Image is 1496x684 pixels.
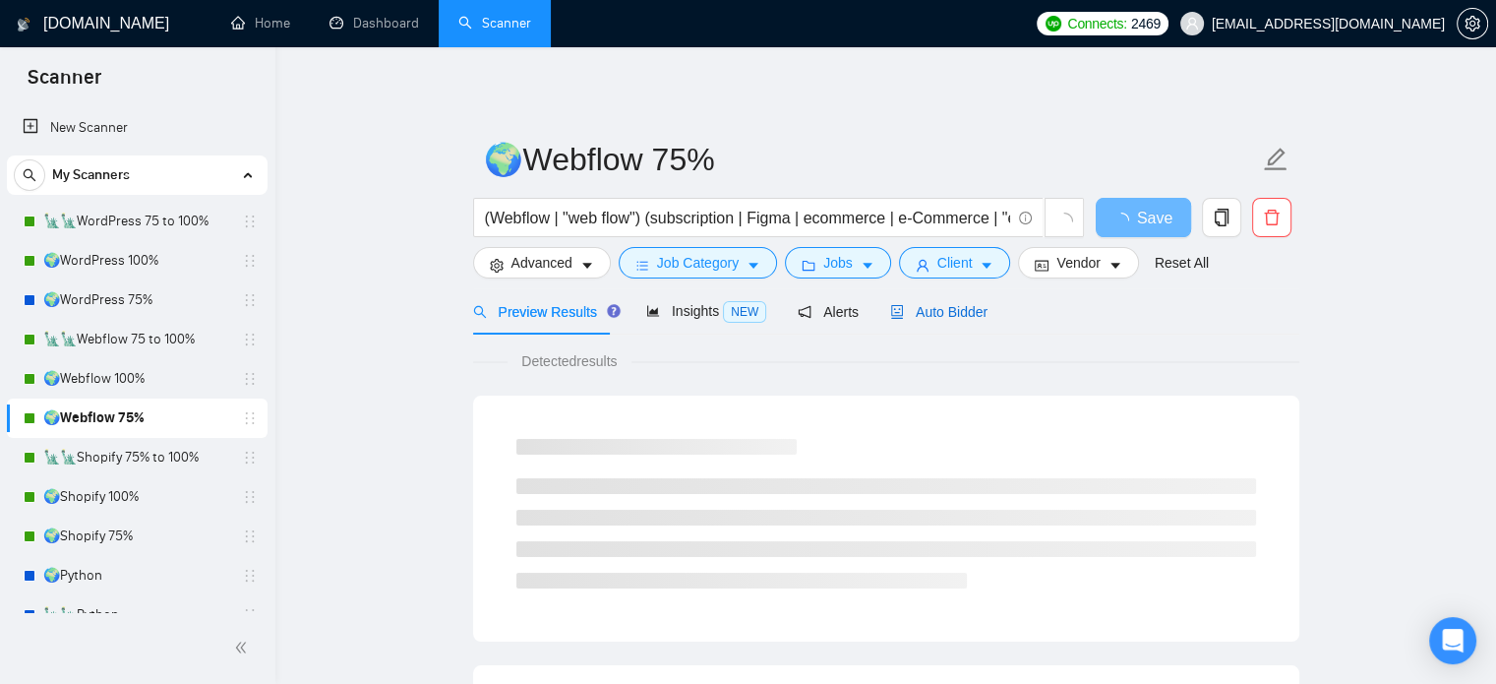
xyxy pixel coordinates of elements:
[43,595,230,635] a: 🗽🗽Python
[1137,206,1172,230] span: Save
[1108,258,1122,273] span: caret-down
[1056,252,1100,274] span: Vendor
[802,258,815,273] span: folder
[1155,252,1209,274] a: Reset All
[1458,16,1487,31] span: setting
[242,253,258,269] span: holder
[890,305,904,319] span: robot
[484,135,1259,184] input: Scanner name...
[1035,258,1048,273] span: idcard
[7,108,268,148] li: New Scanner
[1055,213,1073,230] span: loading
[43,477,230,517] a: 🌍Shopify 100%
[508,350,630,372] span: Detected results
[511,252,572,274] span: Advanced
[1253,209,1290,226] span: delete
[723,301,766,323] span: NEW
[937,252,973,274] span: Client
[823,252,853,274] span: Jobs
[490,258,504,273] span: setting
[458,15,531,31] a: searchScanner
[473,247,611,279] button: settingAdvancedcaret-down
[242,371,258,387] span: holder
[1131,13,1161,34] span: 2469
[43,202,230,241] a: 🗽🗽WordPress 75 to 100%
[231,15,290,31] a: homeHome
[798,305,811,319] span: notification
[1457,16,1488,31] a: setting
[785,247,891,279] button: folderJobscaret-down
[242,489,258,505] span: holder
[1185,17,1199,31] span: user
[1019,212,1032,224] span: info-circle
[605,302,623,320] div: Tooltip anchor
[52,155,130,195] span: My Scanners
[890,304,987,320] span: Auto Bidder
[242,607,258,623] span: holder
[242,410,258,426] span: holder
[1018,247,1138,279] button: idcardVendorcaret-down
[242,292,258,308] span: holder
[747,258,760,273] span: caret-down
[43,517,230,556] a: 🌍Shopify 75%
[234,638,254,657] span: double-left
[242,568,258,584] span: holder
[657,252,739,274] span: Job Category
[473,304,615,320] span: Preview Results
[798,304,859,320] span: Alerts
[242,529,258,544] span: holder
[1046,16,1061,31] img: upwork-logo.png
[43,556,230,595] a: 🌍Python
[43,399,230,438] a: 🌍Webflow 75%
[861,258,874,273] span: caret-down
[1096,198,1191,237] button: Save
[14,159,45,191] button: search
[242,332,258,347] span: holder
[1457,8,1488,39] button: setting
[980,258,993,273] span: caret-down
[916,258,929,273] span: user
[43,320,230,359] a: 🗽🗽Webflow 75 to 100%
[646,303,766,319] span: Insights
[1067,13,1126,34] span: Connects:
[1429,617,1476,664] div: Open Intercom Messenger
[17,9,30,40] img: logo
[485,206,1010,230] input: Search Freelance Jobs...
[635,258,649,273] span: bars
[43,280,230,320] a: 🌍WordPress 75%
[1203,209,1240,226] span: copy
[899,247,1011,279] button: userClientcaret-down
[619,247,777,279] button: barsJob Categorycaret-down
[242,450,258,466] span: holder
[329,15,419,31] a: dashboardDashboard
[43,241,230,280] a: 🌍WordPress 100%
[1263,147,1288,172] span: edit
[43,359,230,399] a: 🌍Webflow 100%
[1252,198,1291,237] button: delete
[580,258,594,273] span: caret-down
[23,108,252,148] a: New Scanner
[43,438,230,477] a: 🗽🗽Shopify 75% to 100%
[15,168,44,182] span: search
[242,214,258,229] span: holder
[1113,213,1137,228] span: loading
[1202,198,1241,237] button: copy
[473,305,487,319] span: search
[12,63,117,104] span: Scanner
[646,304,660,318] span: area-chart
